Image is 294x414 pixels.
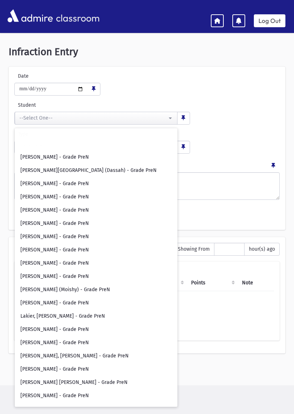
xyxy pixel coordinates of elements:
[20,246,89,254] span: [PERSON_NAME] - Grade PreN
[20,313,105,320] span: Lakier, [PERSON_NAME] - Grade PreN
[9,46,78,58] span: Infraction Entry
[20,220,89,227] span: [PERSON_NAME] - Grade PreN
[15,112,177,125] button: --Select One--
[14,159,25,169] label: Note
[14,101,132,109] label: Student
[20,352,129,360] span: [PERSON_NAME], [PERSON_NAME] - Grade PreN
[14,243,166,250] h6: Recently Entered
[20,154,89,161] span: [PERSON_NAME] - Grade PreN
[14,130,102,138] label: Type
[20,286,110,293] span: [PERSON_NAME] (Moishy) - Grade PreN
[20,193,89,201] span: [PERSON_NAME] - Grade PreN
[20,273,89,280] span: [PERSON_NAME] - Grade PreN
[54,6,100,25] span: classroom
[20,167,157,174] span: [PERSON_NAME][GEOGRAPHIC_DATA] (Dassah) - Grade PreN
[20,326,89,333] span: [PERSON_NAME] - Grade PreN
[20,140,54,148] span: --Select One--
[238,275,274,291] th: Note
[20,260,89,267] span: [PERSON_NAME] - Grade PreN
[20,379,128,386] span: [PERSON_NAME] [PERSON_NAME] - Grade PreN
[244,243,280,256] span: hour(s) ago
[20,207,89,214] span: [PERSON_NAME] - Grade PreN
[20,180,89,187] span: [PERSON_NAME] - Grade PreN
[14,72,43,80] label: Date
[20,392,89,399] span: [PERSON_NAME] - Grade PreN
[20,233,89,240] span: [PERSON_NAME] - Grade PreN
[6,378,288,385] div: © 2025 - ADMIRE PRO
[20,299,89,307] span: [PERSON_NAME] - Grade PreN
[20,339,89,346] span: [PERSON_NAME] - Grade PreN
[254,14,285,27] a: Log Out
[18,133,175,144] input: Search
[6,8,54,24] img: AdmirePro
[173,243,214,256] span: Showing From
[20,366,89,373] span: [PERSON_NAME] - Grade PreN
[19,114,167,122] div: --Select One--
[187,275,238,291] th: Points: activate to sort column ascending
